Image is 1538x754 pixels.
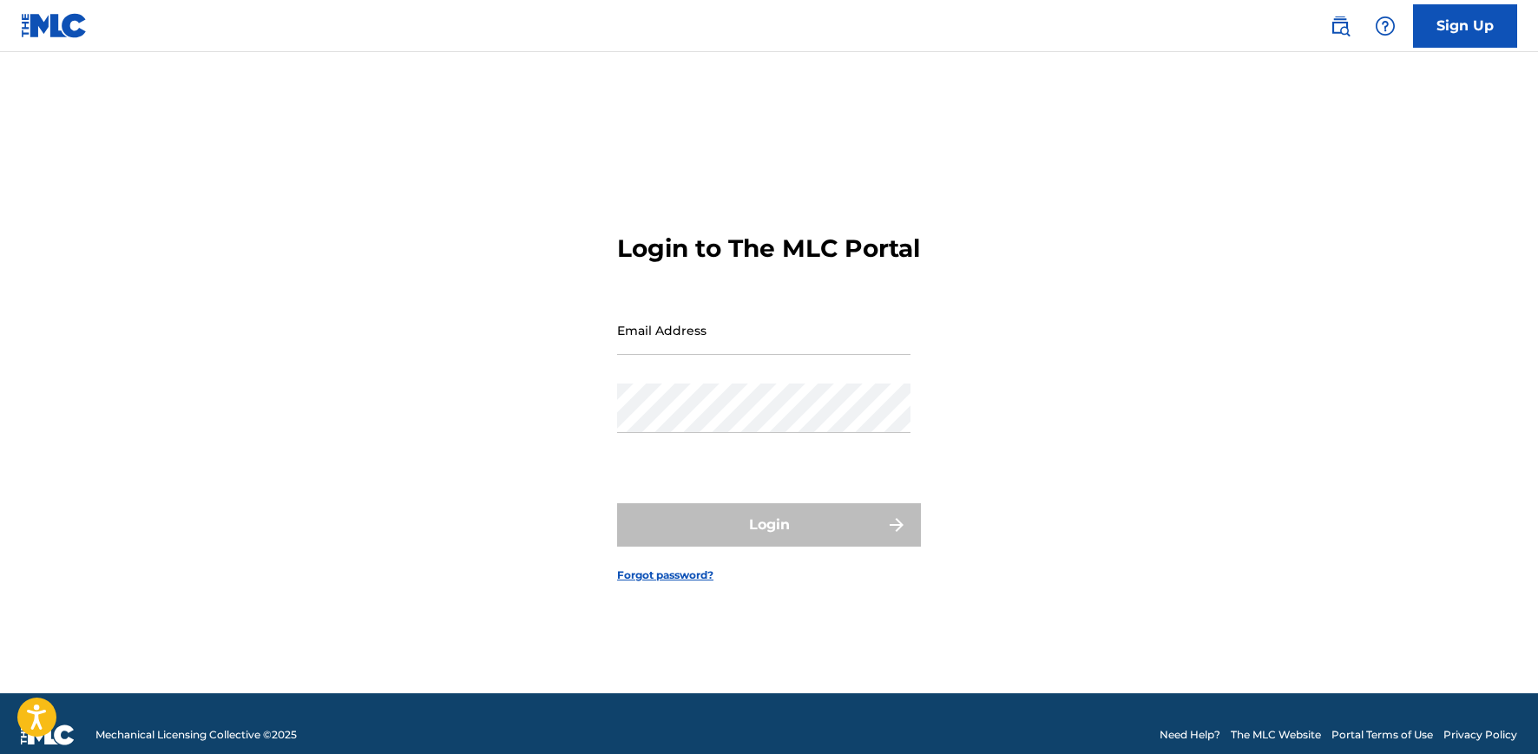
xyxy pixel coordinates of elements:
div: Help [1368,9,1403,43]
a: Need Help? [1160,727,1220,743]
img: MLC Logo [21,13,88,38]
a: Privacy Policy [1443,727,1517,743]
h3: Login to The MLC Portal [617,233,920,264]
img: help [1375,16,1396,36]
a: The MLC Website [1231,727,1321,743]
a: Sign Up [1413,4,1517,48]
span: Mechanical Licensing Collective © 2025 [95,727,297,743]
a: Portal Terms of Use [1331,727,1433,743]
a: Forgot password? [617,567,713,583]
img: search [1330,16,1351,36]
a: Public Search [1323,9,1357,43]
img: logo [21,724,75,745]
